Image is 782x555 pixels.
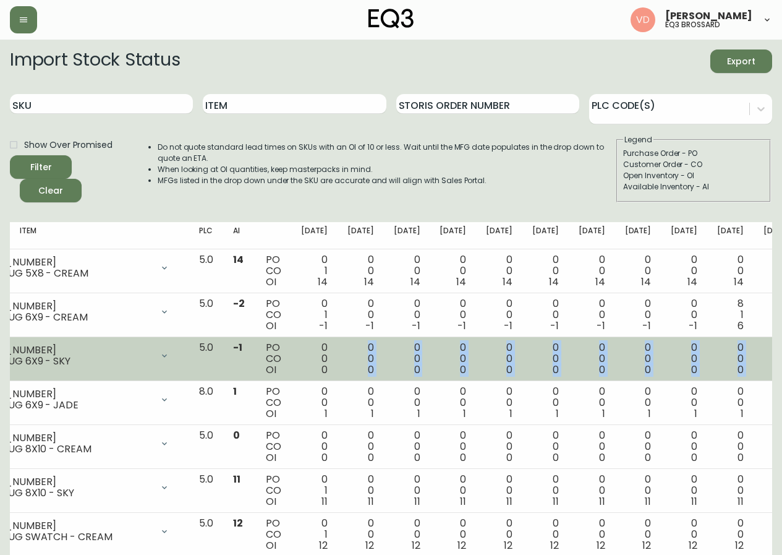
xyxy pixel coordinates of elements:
span: -1 [550,319,559,333]
td: 5.0 [189,337,223,381]
div: 0 0 [671,254,697,288]
div: 0 0 [440,254,466,288]
th: PLC [189,222,223,249]
span: 0 [414,363,420,377]
div: 0 0 [440,342,466,376]
div: 0 0 [625,298,652,332]
span: OI [266,275,276,289]
th: AI [223,222,256,249]
span: -1 [689,319,697,333]
span: 0 [691,363,697,377]
span: 11 [737,494,744,509]
div: PO CO [266,474,281,507]
div: 0 0 [440,298,466,332]
button: Export [710,49,772,73]
div: 0 0 [579,386,605,419]
span: 0 [599,450,605,465]
span: 1 [233,384,237,398]
span: 0 [460,450,466,465]
span: 14 [410,275,420,289]
div: 0 0 [394,298,420,332]
span: 1 [417,407,420,421]
div: 0 0 [394,342,420,376]
div: 0 0 [717,474,744,507]
td: 8.0 [189,381,223,425]
div: 0 0 [532,342,559,376]
div: PO CO [266,342,281,376]
div: 0 0 [532,430,559,463]
li: Do not quote standard lead times on SKUs with an OI of 10 or less. Wait until the MFG date popula... [158,142,615,164]
span: 11 [645,494,651,509]
div: 0 0 [394,474,420,507]
span: OI [266,363,276,377]
span: 1 [648,407,651,421]
div: 0 0 [625,342,652,376]
div: Available Inventory - AI [623,181,764,192]
span: Clear [30,183,72,199]
span: -1 [504,319,512,333]
div: 0 0 [579,254,605,288]
div: 0 0 [579,342,605,376]
span: 11 [599,494,605,509]
div: 0 0 [301,342,328,376]
span: 12 [233,516,243,530]
span: 14 [503,275,512,289]
div: 0 0 [671,430,697,463]
span: 11 [460,494,466,509]
span: 1 [509,407,512,421]
span: 11 [368,494,374,509]
span: OI [266,494,276,509]
div: 0 0 [579,430,605,463]
div: 0 0 [347,298,374,332]
img: logo [368,9,414,28]
th: [DATE] [522,222,569,249]
span: -1 [233,340,242,355]
div: 0 0 [532,474,559,507]
th: [DATE] [430,222,476,249]
h5: eq3 brossard [665,21,720,28]
span: -1 [319,319,328,333]
span: 0 [506,450,512,465]
span: 14 [595,275,605,289]
button: Clear [20,179,82,202]
div: 0 0 [347,474,374,507]
span: 0 [321,450,328,465]
div: 0 0 [579,298,605,332]
span: Export [720,54,762,69]
span: 0 [645,450,651,465]
span: OI [266,450,276,465]
span: 1 [371,407,374,421]
div: 0 0 [671,342,697,376]
span: 12 [550,538,559,553]
span: 12 [597,538,605,553]
div: 0 0 [579,474,605,507]
div: Open Inventory - OI [623,170,764,181]
div: 0 0 [486,254,512,288]
div: 0 0 [486,386,512,419]
span: OI [266,538,276,553]
div: 0 0 [717,342,744,376]
div: 0 0 [486,518,512,551]
span: 1 [556,407,559,421]
div: 0 0 [671,518,697,551]
span: 11 [553,494,559,509]
div: 0 0 [486,298,512,332]
span: 12 [735,538,744,553]
div: 0 0 [347,386,374,419]
div: PO CO [266,430,281,463]
div: 0 0 [440,474,466,507]
th: [DATE] [569,222,615,249]
div: Customer Order - CO [623,159,764,170]
div: 0 0 [625,254,652,288]
div: PO CO [266,518,281,551]
span: 0 [368,450,374,465]
span: 0 [368,363,374,377]
td: 5.0 [189,249,223,293]
span: 11 [691,494,697,509]
span: 11 [233,472,240,486]
div: 0 0 [347,518,374,551]
div: 0 0 [347,430,374,463]
span: 1 [602,407,605,421]
th: [DATE] [338,222,384,249]
span: [PERSON_NAME] [665,11,752,21]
